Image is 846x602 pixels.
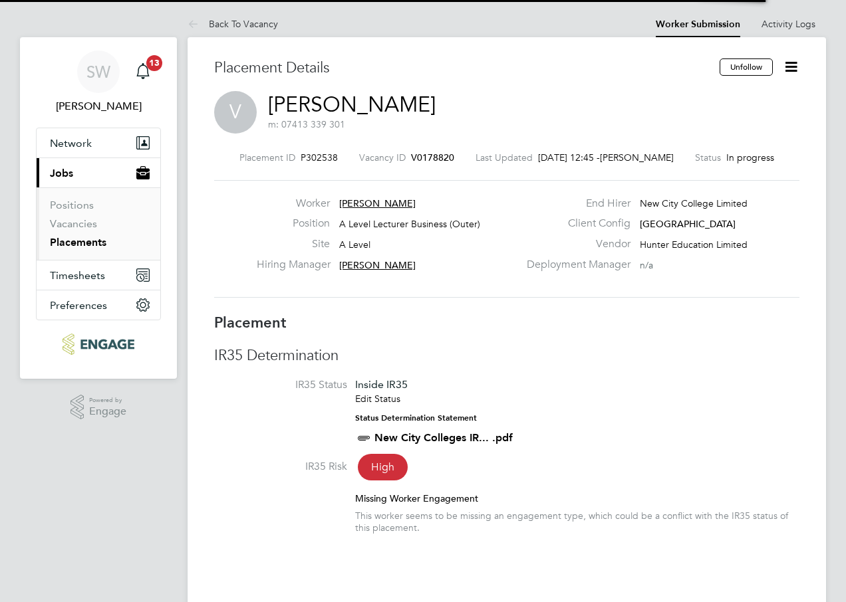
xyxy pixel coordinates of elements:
a: 13 [130,50,156,93]
label: Worker [257,197,330,211]
span: In progress [726,151,774,163]
nav: Main navigation [20,37,177,379]
button: Network [37,128,160,157]
span: n/a [640,259,653,271]
label: IR35 Status [214,378,347,392]
label: Vacancy ID [359,151,406,163]
label: End Hirer [519,197,631,211]
a: Edit Status [355,393,400,405]
span: [PERSON_NAME] [600,151,674,163]
span: High [358,454,408,480]
label: Site [257,237,330,251]
a: Placements [50,236,106,249]
span: A Level [339,239,370,251]
a: Positions [50,199,94,211]
label: Placement ID [239,151,295,163]
h3: Placement Details [214,58,710,78]
span: [DATE] 12:45 - [538,151,600,163]
a: Vacancies [50,217,97,230]
a: Worker Submission [656,19,740,30]
label: Hiring Manager [257,258,330,272]
span: SW [86,63,110,80]
span: Timesheets [50,269,105,282]
button: Timesheets [37,260,160,290]
div: This worker seems to be missing an engagement type, which could be a conflict with the IR35 statu... [355,510,799,534]
span: A Level Lecturer Business (Outer) [339,218,480,230]
a: Back To Vacancy [188,18,278,30]
button: Preferences [37,290,160,320]
span: Preferences [50,299,107,312]
strong: Status Determination Statement [355,413,477,423]
span: Jobs [50,167,73,179]
button: Unfollow [720,58,773,76]
img: ncclondon-logo-retina.png [63,334,134,355]
span: [PERSON_NAME] [339,197,416,209]
a: Activity Logs [762,18,815,30]
button: Jobs [37,158,160,187]
span: P302538 [301,151,338,163]
span: Engage [89,406,126,417]
span: Hunter Education Limited [640,239,748,251]
h3: IR35 Determination [214,346,799,365]
span: 13 [146,55,162,71]
span: Powered by [89,395,126,406]
span: [PERSON_NAME] [339,259,416,271]
b: Placement [214,314,287,332]
div: Missing Worker Engagement [355,492,799,504]
span: m: 07413 339 301 [268,118,345,130]
div: Jobs [37,187,160,260]
span: Silka Warrick-Akerele [36,98,161,114]
label: Vendor [519,237,631,251]
label: IR35 Risk [214,460,347,474]
a: Go to home page [36,334,161,355]
label: Status [695,151,721,163]
span: [GEOGRAPHIC_DATA] [640,218,736,230]
span: Network [50,137,92,150]
a: New City Colleges IR... .pdf [374,431,513,444]
span: V0178820 [411,151,454,163]
a: [PERSON_NAME] [268,92,436,118]
a: SW[PERSON_NAME] [36,50,161,114]
a: Powered byEngage [70,395,127,420]
label: Deployment Manager [519,258,631,272]
label: Position [257,217,330,231]
span: New City College Limited [640,197,748,209]
span: Inside IR35 [355,378,408,391]
label: Client Config [519,217,631,231]
label: Last Updated [476,151,533,163]
span: V [214,91,257,134]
